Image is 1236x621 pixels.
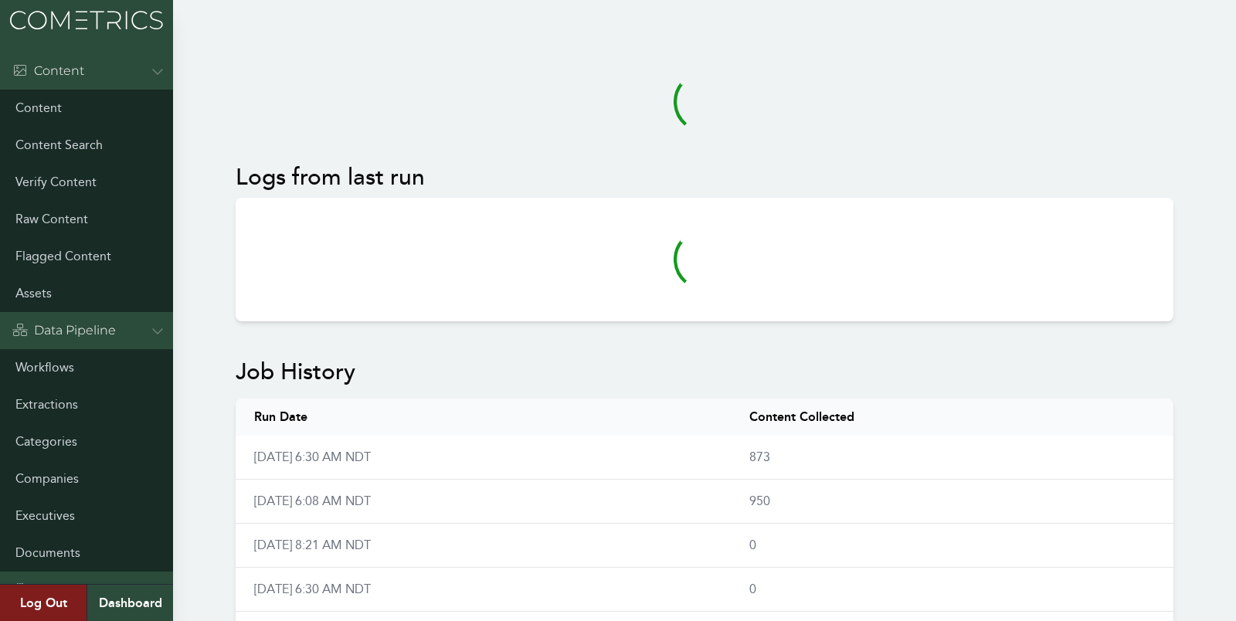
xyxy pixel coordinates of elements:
th: Content Collected [731,399,1173,436]
div: Admin [12,581,76,599]
td: 950 [731,480,1173,524]
a: [DATE] 6:30 AM NDT [254,450,371,464]
td: 873 [731,436,1173,480]
h2: Job History [236,358,1173,386]
a: [DATE] 6:08 AM NDT [254,494,371,508]
a: Dashboard [87,585,173,621]
h2: Logs from last run [236,164,1173,192]
svg: audio-loading [674,229,735,290]
div: Data Pipeline [12,321,116,340]
div: Content [12,62,84,80]
a: [DATE] 8:21 AM NDT [254,538,371,552]
a: [DATE] 6:30 AM NDT [254,582,371,596]
th: Run Date [236,399,731,436]
td: 0 [731,524,1173,568]
td: 0 [731,568,1173,612]
svg: audio-loading [674,71,735,133]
